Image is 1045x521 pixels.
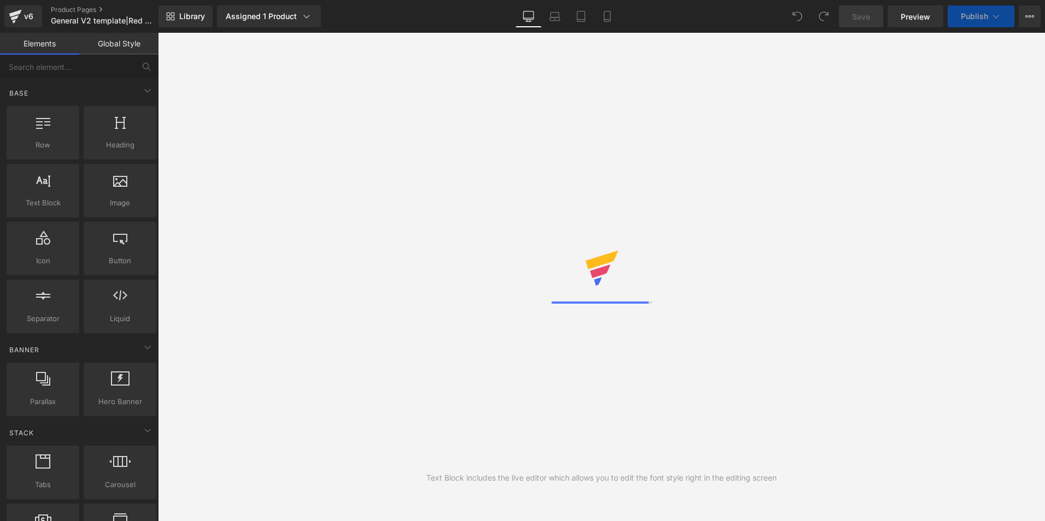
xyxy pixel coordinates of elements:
button: More [1019,5,1041,27]
a: Preview [888,5,943,27]
span: Base [8,88,30,98]
a: Laptop [542,5,568,27]
span: Tabs [10,479,76,490]
span: Text Block [10,197,76,209]
span: Row [10,139,76,151]
a: Tablet [568,5,594,27]
span: Carousel [87,479,153,490]
span: Image [87,197,153,209]
a: Desktop [515,5,542,27]
button: Publish [948,5,1014,27]
span: Stack [8,428,35,438]
span: Library [179,11,205,21]
button: Undo [786,5,808,27]
span: Publish [961,12,988,21]
div: Text Block includes the live editor which allows you to edit the font style right in the editing ... [426,472,777,484]
span: Button [87,255,153,267]
span: Icon [10,255,76,267]
div: Assigned 1 Product [226,11,312,22]
a: Product Pages [51,5,177,14]
span: Liquid [87,313,153,324]
span: Banner [8,345,40,355]
span: Hero Banner [87,396,153,407]
span: Separator [10,313,76,324]
a: v6 [4,5,42,27]
span: General V2 template|Red Light Pro|[DATE] [51,16,156,25]
span: Preview [901,11,930,22]
a: New Library [158,5,213,27]
span: Save [852,11,870,22]
span: Parallax [10,396,76,407]
div: v6 [22,9,36,23]
button: Redo [813,5,835,27]
a: Mobile [594,5,620,27]
span: Heading [87,139,153,151]
a: Global Style [79,33,158,55]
